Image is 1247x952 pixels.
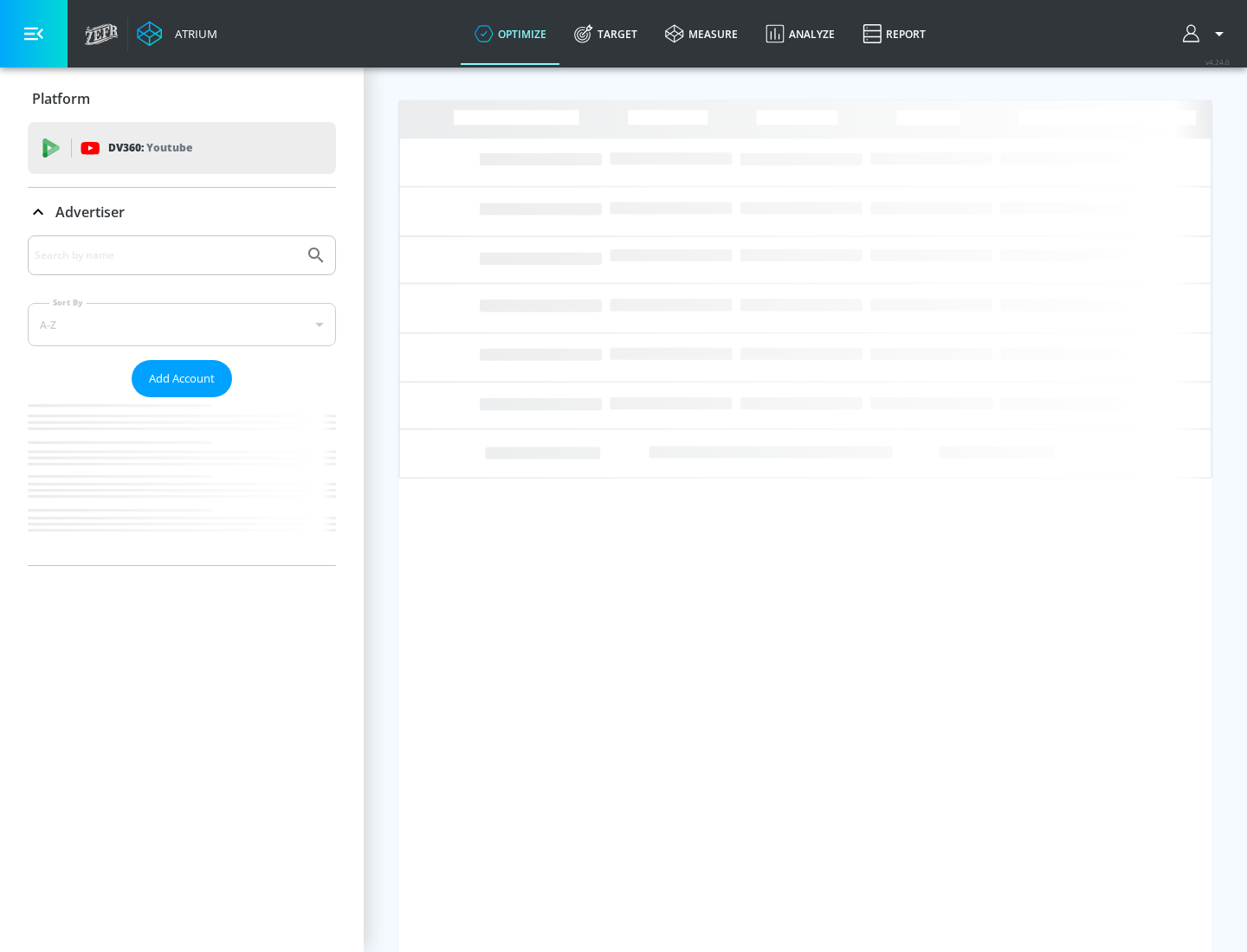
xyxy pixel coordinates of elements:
div: DV360: Youtube [28,122,336,174]
div: A-Z [28,303,336,346]
a: measure [651,3,752,65]
p: Advertiser [55,203,125,222]
a: Analyze [752,3,849,65]
span: Add Account [149,369,215,389]
a: optimize [461,3,560,65]
div: Advertiser [28,235,336,565]
input: Search by name [35,244,297,267]
a: Atrium [137,21,217,47]
p: DV360: [108,138,192,158]
a: Report [849,3,940,65]
nav: list of Advertiser [28,397,336,565]
p: Platform [32,89,90,108]
span: v 4.24.0 [1205,57,1230,67]
button: Add Account [132,360,232,397]
label: Sort By [49,297,87,308]
div: Platform [28,74,336,123]
div: Advertiser [28,188,336,236]
p: Youtube [146,138,192,157]
a: Target [560,3,651,65]
div: Atrium [168,26,217,42]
